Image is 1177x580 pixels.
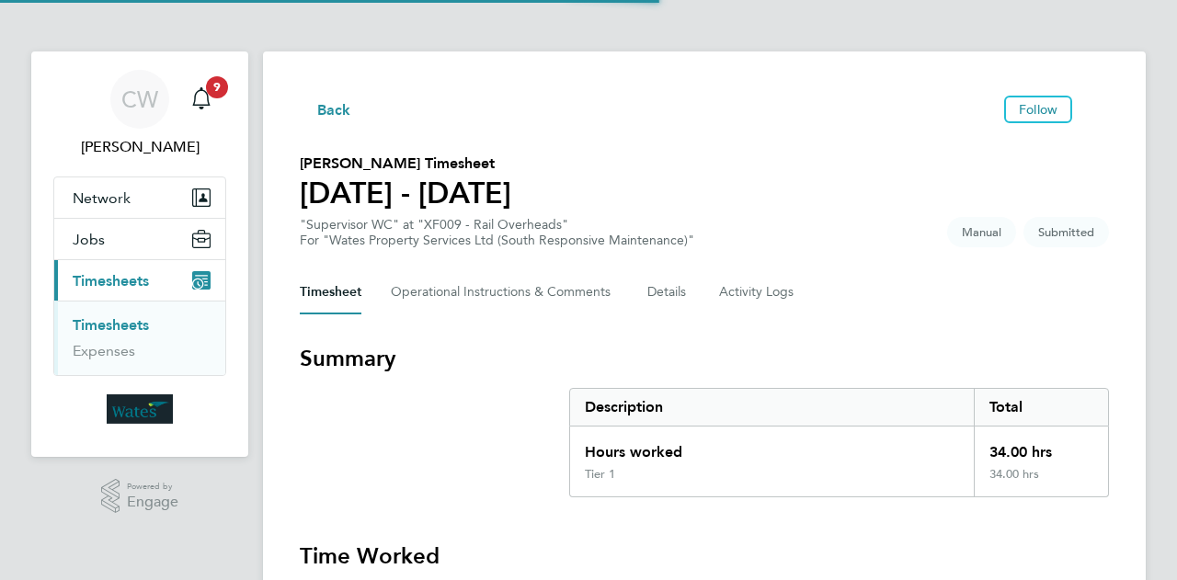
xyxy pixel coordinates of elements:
[300,217,694,248] div: "Supervisor WC" at "XF009 - Rail Overheads"
[53,70,226,158] a: CW[PERSON_NAME]
[54,260,225,301] button: Timesheets
[127,479,178,495] span: Powered by
[300,97,351,120] button: Back
[585,467,615,482] div: Tier 1
[391,270,618,314] button: Operational Instructions & Comments
[206,76,228,98] span: 9
[73,231,105,248] span: Jobs
[54,177,225,218] button: Network
[300,270,361,314] button: Timesheet
[974,426,1108,467] div: 34.00 hrs
[947,217,1016,247] span: This timesheet was manually created.
[31,51,248,457] nav: Main navigation
[1080,105,1109,114] button: Timesheets Menu
[127,495,178,510] span: Engage
[183,70,220,129] a: 9
[53,394,226,424] a: Go to home page
[1004,96,1072,123] button: Follow
[300,233,694,248] div: For "Wates Property Services Ltd (South Responsive Maintenance)"
[719,270,796,314] button: Activity Logs
[570,426,974,467] div: Hours worked
[101,479,179,514] a: Powered byEngage
[300,153,511,175] h2: [PERSON_NAME] Timesheet
[570,389,974,426] div: Description
[300,175,511,211] h1: [DATE] - [DATE]
[317,99,351,121] span: Back
[300,344,1109,373] h3: Summary
[54,219,225,259] button: Jobs
[54,301,225,375] div: Timesheets
[974,467,1108,496] div: 34.00 hrs
[647,270,690,314] button: Details
[73,342,135,359] a: Expenses
[1023,217,1109,247] span: This timesheet is Submitted.
[121,87,158,111] span: CW
[73,316,149,334] a: Timesheets
[107,394,173,424] img: wates-logo-retina.png
[73,189,131,207] span: Network
[300,541,1109,571] h3: Time Worked
[73,272,149,290] span: Timesheets
[1019,101,1057,118] span: Follow
[53,136,226,158] span: Christopher Watts
[974,389,1108,426] div: Total
[569,388,1109,497] div: Summary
